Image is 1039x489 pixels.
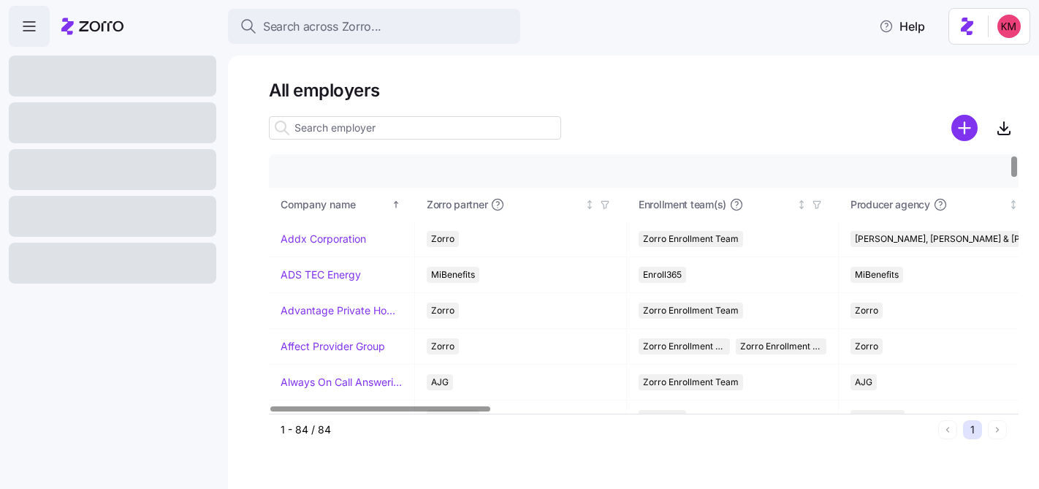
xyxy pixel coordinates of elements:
[1008,200,1019,210] div: Not sorted
[431,338,454,355] span: Zorro
[415,188,627,221] th: Zorro partnerNot sorted
[263,18,381,36] span: Search across Zorro...
[431,303,454,319] span: Zorro
[281,197,389,213] div: Company name
[281,422,932,437] div: 1 - 84 / 84
[269,116,561,140] input: Search employer
[850,197,930,212] span: Producer agency
[740,338,823,355] span: Zorro Enrollment Experts
[281,303,403,318] a: Advantage Private Home Care
[281,339,385,354] a: Affect Provider Group
[269,188,415,221] th: Company nameSorted ascending
[855,338,878,355] span: Zorro
[951,115,978,141] svg: add icon
[391,200,401,210] div: Sorted ascending
[855,267,899,283] span: MiBenefits
[281,232,366,246] a: Addx Corporation
[867,12,937,41] button: Help
[431,267,475,283] span: MiBenefits
[585,200,595,210] div: Not sorted
[643,303,739,319] span: Zorro Enrollment Team
[228,9,520,44] button: Search across Zorro...
[997,15,1021,38] img: 8fbd33f679504da1795a6676107ffb9e
[988,420,1007,439] button: Next page
[643,374,739,390] span: Zorro Enrollment Team
[879,18,925,35] span: Help
[431,374,449,390] span: AJG
[643,267,682,283] span: Enroll365
[269,79,1019,102] h1: All employers
[281,375,403,390] a: Always On Call Answering Service
[855,303,878,319] span: Zorro
[643,338,726,355] span: Zorro Enrollment Team
[796,200,807,210] div: Not sorted
[938,420,957,439] button: Previous page
[627,188,839,221] th: Enrollment team(s)Not sorted
[639,197,726,212] span: Enrollment team(s)
[427,197,487,212] span: Zorro partner
[431,231,454,247] span: Zorro
[855,374,872,390] span: AJG
[643,231,739,247] span: Zorro Enrollment Team
[281,268,361,282] a: ADS TEC Energy
[963,420,982,439] button: 1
